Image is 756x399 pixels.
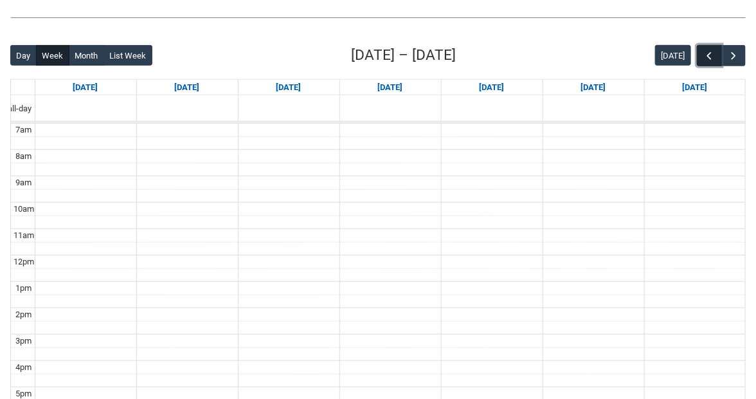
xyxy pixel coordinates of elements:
a: Go to February 26, 2026 [477,80,507,95]
a: Go to February 27, 2026 [579,80,609,95]
button: Day [10,45,37,66]
div: 7am [14,124,35,136]
a: Go to February 24, 2026 [274,80,304,95]
button: [DATE] [655,45,691,66]
a: Go to February 28, 2026 [680,80,710,95]
a: Go to February 22, 2026 [71,80,101,95]
a: Go to February 23, 2026 [172,80,203,95]
img: REDU_GREY_LINE [10,12,746,24]
button: List Week [104,45,152,66]
div: 10am [11,203,37,216]
div: 3pm [14,335,35,348]
div: 1pm [14,282,35,295]
span: all-day [6,102,35,115]
button: Month [69,45,104,66]
div: 4pm [14,361,35,374]
button: Week [36,45,69,66]
div: 8am [14,150,35,163]
div: 9am [14,176,35,189]
div: 12pm [11,255,37,268]
button: Next Week [721,45,746,66]
button: Previous Week [697,45,721,66]
div: 2pm [14,308,35,321]
div: 11am [11,229,37,242]
h2: [DATE] – [DATE] [351,44,456,66]
a: Go to February 25, 2026 [375,80,406,95]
